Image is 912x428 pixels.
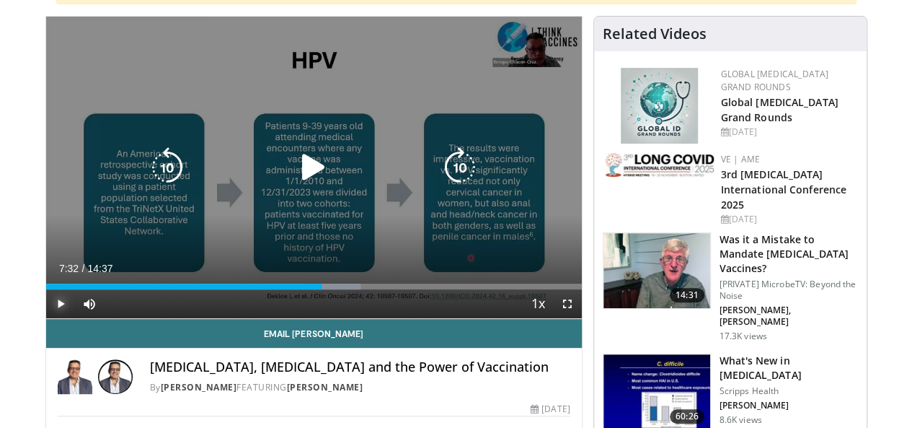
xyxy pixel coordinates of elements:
button: Playback Rate [524,289,553,318]
div: [DATE] [721,213,855,226]
a: [PERSON_NAME] [287,381,363,393]
img: a2792a71-925c-4fc2-b8ef-8d1b21aec2f7.png.150x105_q85_autocrop_double_scale_upscale_version-0.2.jpg [606,153,714,177]
button: Play [46,289,75,318]
h4: [MEDICAL_DATA], [MEDICAL_DATA] and the Power of Vaccination [150,359,570,375]
a: Global [MEDICAL_DATA] Grand Rounds [721,95,838,124]
span: 14:37 [87,263,112,274]
a: VE | AME [721,153,760,165]
div: By FEATURING [150,381,570,394]
span: / [82,263,85,274]
span: 7:32 [59,263,79,274]
a: 3rd [MEDICAL_DATA] International Conference 2025 [721,167,846,211]
img: e456a1d5-25c5-46f9-913a-7a343587d2a7.png.150x105_q85_autocrop_double_scale_upscale_version-0.2.png [621,68,698,144]
h3: Was it a Mistake to Mandate [MEDICAL_DATA] Vaccines? [720,232,858,276]
div: [DATE] [721,126,855,139]
p: [PERSON_NAME] [720,400,858,411]
p: 17.3K views [720,331,767,342]
h3: What's New in [MEDICAL_DATA] [720,354,858,383]
img: f91047f4-3b1b-4007-8c78-6eacab5e8334.150x105_q85_crop-smart_upscale.jpg [603,233,710,308]
img: Avatar [98,359,133,394]
p: [PERSON_NAME], [PERSON_NAME] [720,305,858,328]
p: Scripps Health [720,385,858,397]
h4: Related Videos [603,25,707,43]
a: [PERSON_NAME] [161,381,237,393]
button: Mute [75,289,104,318]
div: [DATE] [531,403,570,416]
p: 8.6K views [720,414,762,426]
a: 14:31 Was it a Mistake to Mandate [MEDICAL_DATA] Vaccines? [PRIVATE] MicrobeTV: Beyond the Noise ... [603,232,858,342]
video-js: Video Player [46,17,582,319]
a: Email [PERSON_NAME] [46,319,582,348]
span: 14:31 [670,288,704,302]
a: Global [MEDICAL_DATA] Grand Rounds [721,68,829,93]
div: Progress Bar [46,284,582,289]
span: 60:26 [670,409,704,424]
img: Dr. Enrique Chacon-Cruz [58,359,92,394]
button: Fullscreen [553,289,582,318]
p: [PRIVATE] MicrobeTV: Beyond the Noise [720,279,858,302]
